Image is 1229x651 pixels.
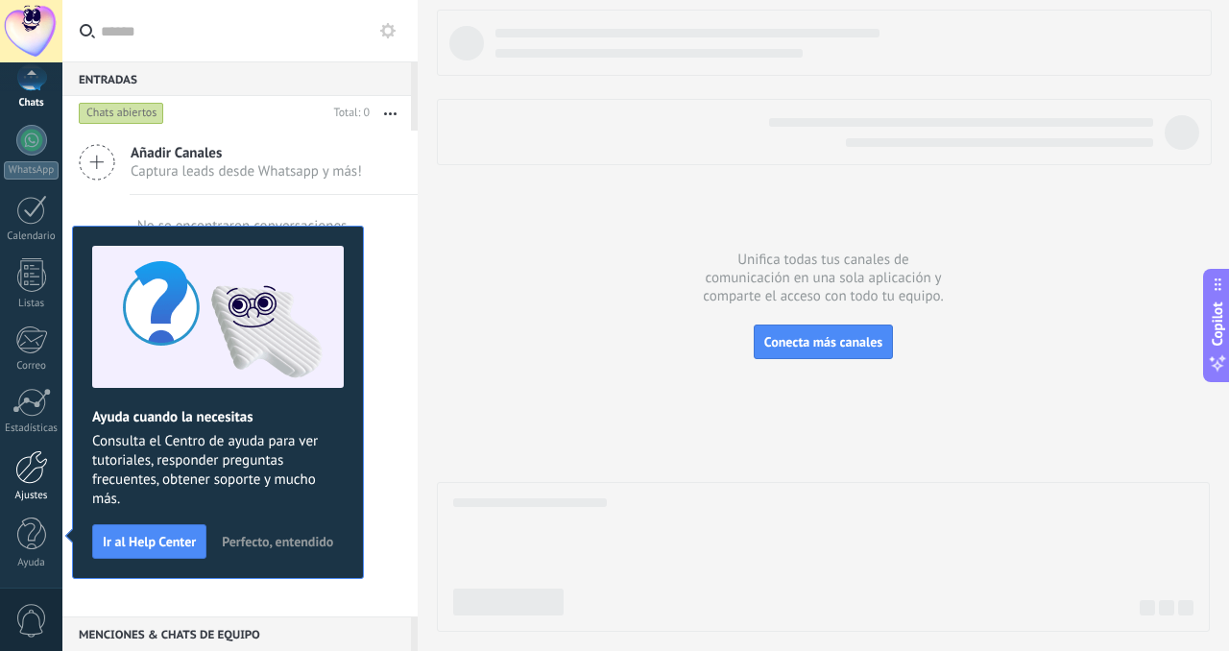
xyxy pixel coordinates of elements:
[4,230,60,243] div: Calendario
[326,104,370,123] div: Total: 0
[62,61,411,96] div: Entradas
[103,535,196,548] span: Ir al Help Center
[4,422,60,435] div: Estadísticas
[131,144,362,162] span: Añadir Canales
[92,524,206,559] button: Ir al Help Center
[4,557,60,569] div: Ayuda
[213,527,342,556] button: Perfecto, entendido
[92,408,344,426] h2: Ayuda cuando la necesitas
[62,616,411,651] div: Menciones & Chats de equipo
[764,333,882,350] span: Conecta más canales
[222,535,333,548] span: Perfecto, entendido
[1208,302,1227,347] span: Copilot
[79,102,164,125] div: Chats abiertos
[131,162,362,181] span: Captura leads desde Whatsapp y más!
[4,490,60,502] div: Ajustes
[4,298,60,310] div: Listas
[4,97,60,109] div: Chats
[754,325,893,359] button: Conecta más canales
[4,161,59,180] div: WhatsApp
[92,432,344,509] span: Consulta el Centro de ayuda para ver tutoriales, responder preguntas frecuentes, obtener soporte ...
[4,360,60,373] div: Correo
[137,217,348,235] div: No se encontraron conversaciones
